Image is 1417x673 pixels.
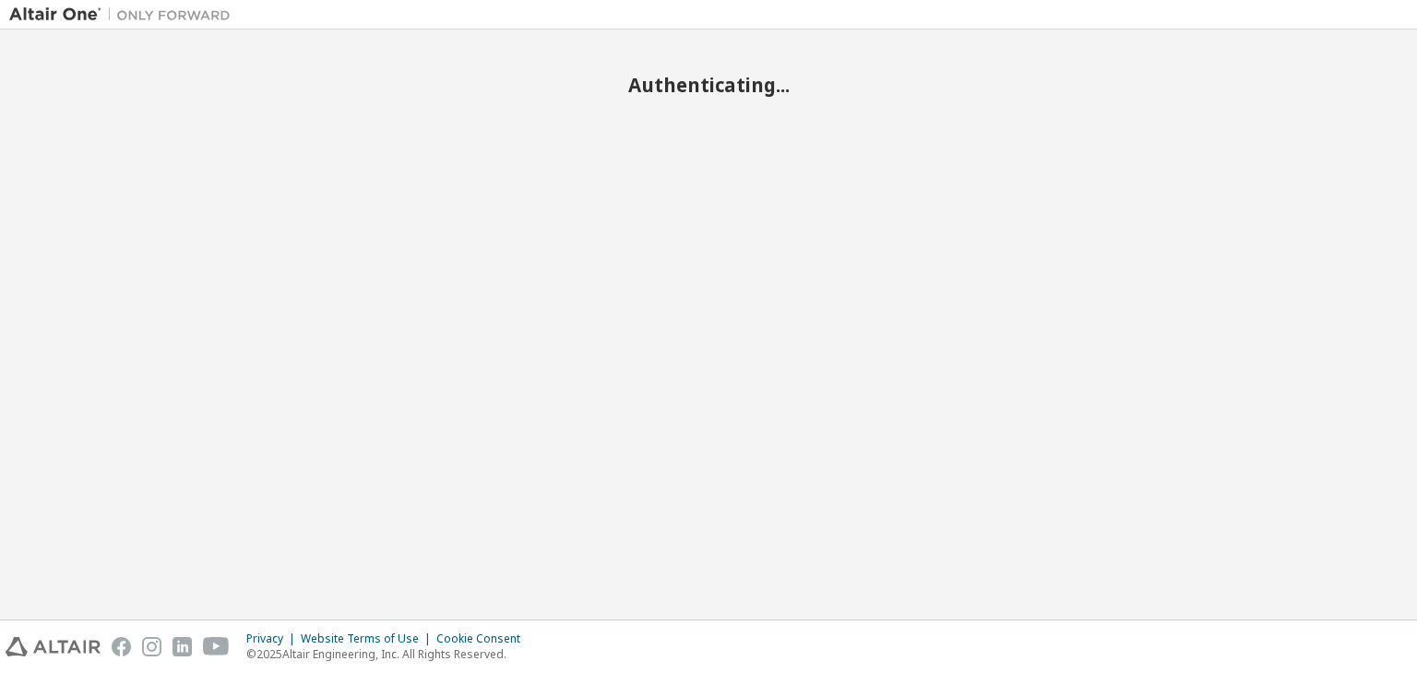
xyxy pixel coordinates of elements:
[203,637,230,656] img: youtube.svg
[112,637,131,656] img: facebook.svg
[142,637,161,656] img: instagram.svg
[173,637,192,656] img: linkedin.svg
[246,632,301,646] div: Privacy
[9,6,240,24] img: Altair One
[301,632,436,646] div: Website Terms of Use
[6,637,101,656] img: altair_logo.svg
[9,73,1408,97] h2: Authenticating...
[246,646,531,662] p: © 2025 Altair Engineering, Inc. All Rights Reserved.
[436,632,531,646] div: Cookie Consent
